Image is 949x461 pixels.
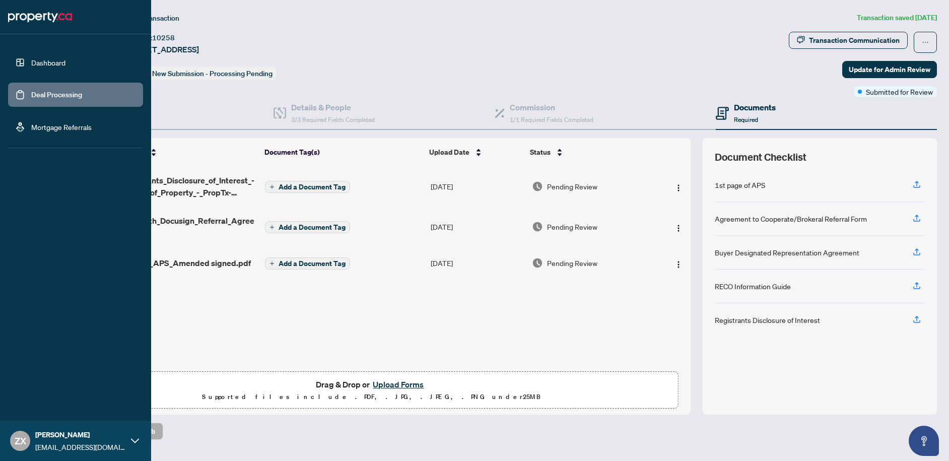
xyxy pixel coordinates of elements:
span: Complete_with_Docusign_Referral_Agreement_Fo.pdf [101,215,257,239]
img: logo [8,9,72,25]
span: Drag & Drop orUpload FormsSupported files include .PDF, .JPG, .JPEG, .PNG under25MB [65,372,678,409]
th: (3) File Name [97,138,260,166]
div: Buyer Designated Representation Agreement [715,247,859,258]
img: Logo [674,224,683,232]
img: Document Status [532,221,543,232]
span: New Submission - Processing Pending [152,69,273,78]
h4: Documents [734,101,776,113]
img: Logo [674,184,683,192]
span: 160_Registrants_Disclosure_of_Interest_-_Acquisition_of_Property_-_PropTx-[PERSON_NAME].pdf [101,174,257,199]
div: Transaction Communication [809,32,900,48]
span: Pending Review [547,181,597,192]
button: Logo [670,219,687,235]
span: plus [269,184,275,189]
img: Logo [674,260,683,269]
th: Status [526,138,652,166]
div: Agreement to Cooperate/Brokeral Referral Form [715,213,867,224]
span: Status [530,147,551,158]
span: View Transaction [125,14,179,23]
span: ellipsis [922,39,929,46]
div: RECO Information Guide [715,281,791,292]
span: Update for Admin Review [849,61,930,78]
a: Dashboard [31,58,65,67]
button: Upload Forms [370,378,427,391]
div: Registrants Disclosure of Interest [715,314,820,325]
span: Pending Review [547,221,597,232]
h4: Commission [510,101,593,113]
article: Transaction saved [DATE] [857,12,937,24]
td: [DATE] [427,166,528,207]
button: Add a Document Tag [265,257,350,270]
span: Document Checklist [715,150,806,164]
button: Add a Document Tag [265,180,350,193]
button: Open asap [909,426,939,456]
img: Document Status [532,257,543,269]
button: Transaction Communication [789,32,908,49]
button: Add a Document Tag [265,221,350,234]
span: [EMAIL_ADDRESS][DOMAIN_NAME] [35,441,126,452]
button: Update for Admin Review [842,61,937,78]
h4: Details & People [291,101,375,113]
span: Add a Document Tag [279,224,346,231]
span: Add a Document Tag [279,260,346,267]
img: Document Status [532,181,543,192]
span: 3/3 Required Fields Completed [291,116,375,123]
button: Add a Document Tag [265,257,350,270]
span: Required [734,116,758,123]
span: Submitted for Review [866,86,933,97]
span: plus [269,225,275,230]
a: Deal Processing [31,90,82,99]
span: plus [269,261,275,266]
div: Status: [125,67,277,80]
span: 28_OLYMPIC_APS_Amended signed.pdf [101,257,251,269]
span: Drag & Drop or [316,378,427,391]
span: [STREET_ADDRESS] [125,43,199,55]
span: [PERSON_NAME] [35,429,126,440]
div: 1st page of APS [715,179,765,190]
span: ZX [15,434,26,448]
button: Add a Document Tag [265,221,350,233]
td: [DATE] [427,247,528,279]
th: Document Tag(s) [260,138,425,166]
button: Add a Document Tag [265,181,350,193]
span: 1/1 Required Fields Completed [510,116,593,123]
span: Pending Review [547,257,597,269]
a: Mortgage Referrals [31,122,92,131]
p: Supported files include .PDF, .JPG, .JPEG, .PNG under 25 MB [71,391,672,403]
button: Logo [670,255,687,271]
span: Add a Document Tag [279,183,346,190]
span: Upload Date [429,147,469,158]
th: Upload Date [425,138,526,166]
button: Logo [670,178,687,194]
td: [DATE] [427,207,528,247]
span: 10258 [152,33,175,42]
